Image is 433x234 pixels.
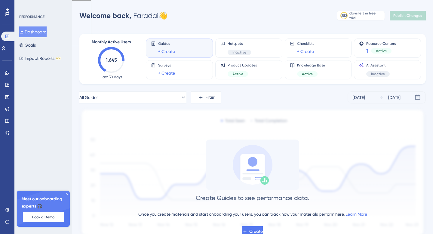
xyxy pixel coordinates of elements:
[106,57,117,63] text: 1,645
[366,47,369,55] span: 1
[205,94,215,101] span: Filter
[297,48,314,55] a: + Create
[390,11,426,20] button: Publish Changes
[32,215,54,220] span: Book a Demo
[341,13,347,18] div: 282
[22,196,65,210] span: Meet our onboarding experts 🎧
[232,72,243,76] span: Active
[79,94,98,101] span: All Guides
[371,72,385,76] span: Inactive
[297,41,314,46] span: Checklists
[349,11,383,20] div: days left in free trial
[232,50,246,55] span: Inactive
[353,94,365,101] div: [DATE]
[23,212,64,222] button: Book a Demo
[302,72,313,76] span: Active
[158,48,175,55] a: + Create
[92,38,131,46] span: Monthly Active Users
[388,94,401,101] div: [DATE]
[101,75,122,79] span: Last 30 days
[393,13,422,18] span: Publish Changes
[158,69,175,77] a: + Create
[138,211,367,218] div: Once you create materials and start onboarding your users, you can track how your materials perfo...
[158,41,175,46] span: Guides
[19,53,61,64] button: Impact ReportsBETA
[196,194,309,202] div: Create Guides to see performance data.
[191,91,221,103] button: Filter
[79,11,167,20] div: Faradai 👋
[345,212,367,217] a: Learn More
[228,41,251,46] span: Hotspots
[79,91,186,103] button: All Guides
[297,63,325,68] span: Knowledge Base
[19,40,36,51] button: Goals
[158,63,175,68] span: Surveys
[366,41,396,45] span: Resource Centers
[366,63,390,68] span: AI Assistant
[19,26,47,37] button: Dashboard
[228,63,257,68] span: Product Updates
[79,11,131,20] span: Welcome back,
[19,14,45,19] div: PERFORMANCE
[56,57,61,60] div: BETA
[376,48,387,53] span: Active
